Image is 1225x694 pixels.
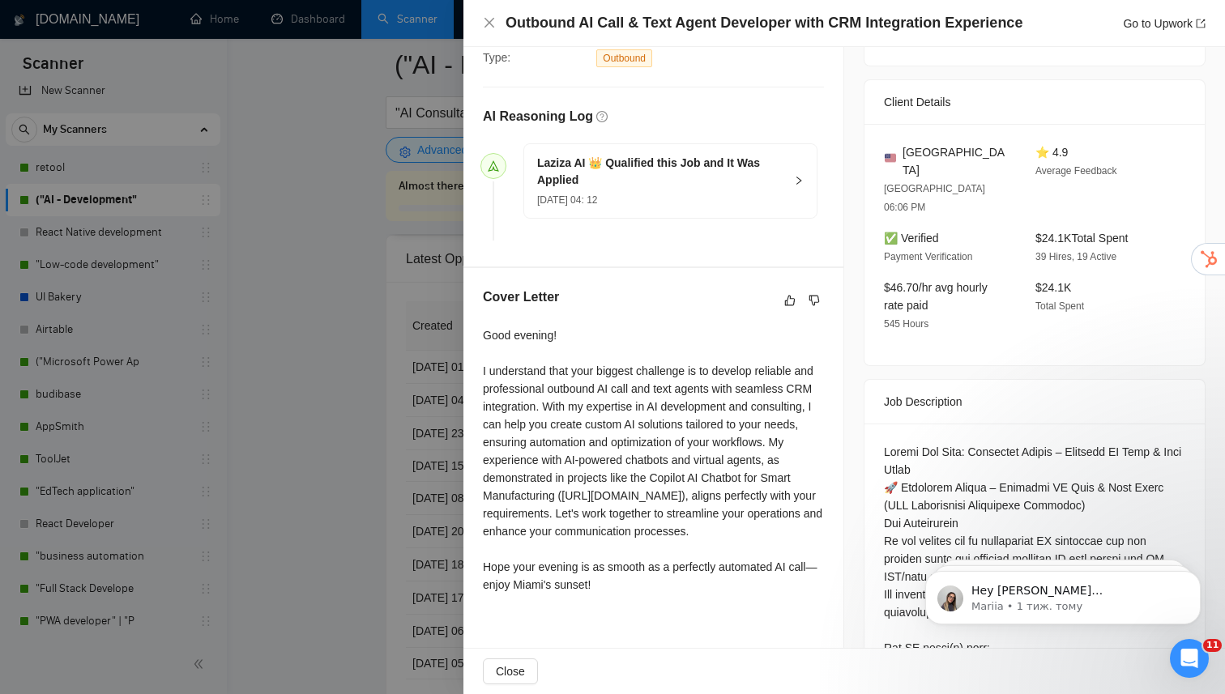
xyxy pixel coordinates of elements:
span: 545 Hours [884,318,928,330]
div: Client Details [884,80,1185,124]
span: ⭐ 4.9 [1035,146,1068,159]
iframe: Intercom live chat [1170,639,1209,678]
span: Outbound [596,49,652,67]
button: Close [483,16,496,30]
span: [GEOGRAPHIC_DATA] 06:06 PM [884,183,985,213]
span: Average Feedback [1035,165,1117,177]
div: Good evening! I understand that your biggest challenge is to develop reliable and professional ou... [483,326,824,594]
span: export [1196,19,1206,28]
h4: Outbound AI Call & Text Agent Developer with CRM Integration Experience [506,13,1022,33]
h5: AI Reasoning Log [483,107,593,126]
span: Total Spent [1035,300,1084,312]
span: 11 [1203,639,1222,652]
span: dislike [809,294,820,307]
div: Job Description [884,380,1185,424]
h5: Cover Letter [483,287,559,307]
span: right [794,176,804,185]
img: 🇺🇸 [885,152,896,164]
a: Go to Upworkexport [1123,17,1206,30]
span: Payment Verification [884,251,972,262]
span: Type: [483,51,510,64]
span: question-circle [596,111,608,122]
span: $46.70/hr avg hourly rate paid [884,281,988,312]
h5: Laziza AI 👑 Qualified this Job and It Was Applied [537,155,784,189]
button: Close [483,658,538,684]
button: like [780,291,800,310]
span: [GEOGRAPHIC_DATA] [903,143,1009,179]
span: [DATE] 04: 12 [537,194,597,206]
span: 39 Hires, 19 Active [1035,251,1116,262]
span: ✅ Verified [884,232,939,245]
span: like [784,294,796,307]
iframe: Intercom notifications повідомлення [901,537,1225,650]
span: close [483,16,496,29]
span: $24.1K [1035,281,1071,294]
span: send [488,160,499,172]
span: $24.1K Total Spent [1035,232,1128,245]
button: dislike [805,291,824,310]
span: Close [496,662,525,680]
